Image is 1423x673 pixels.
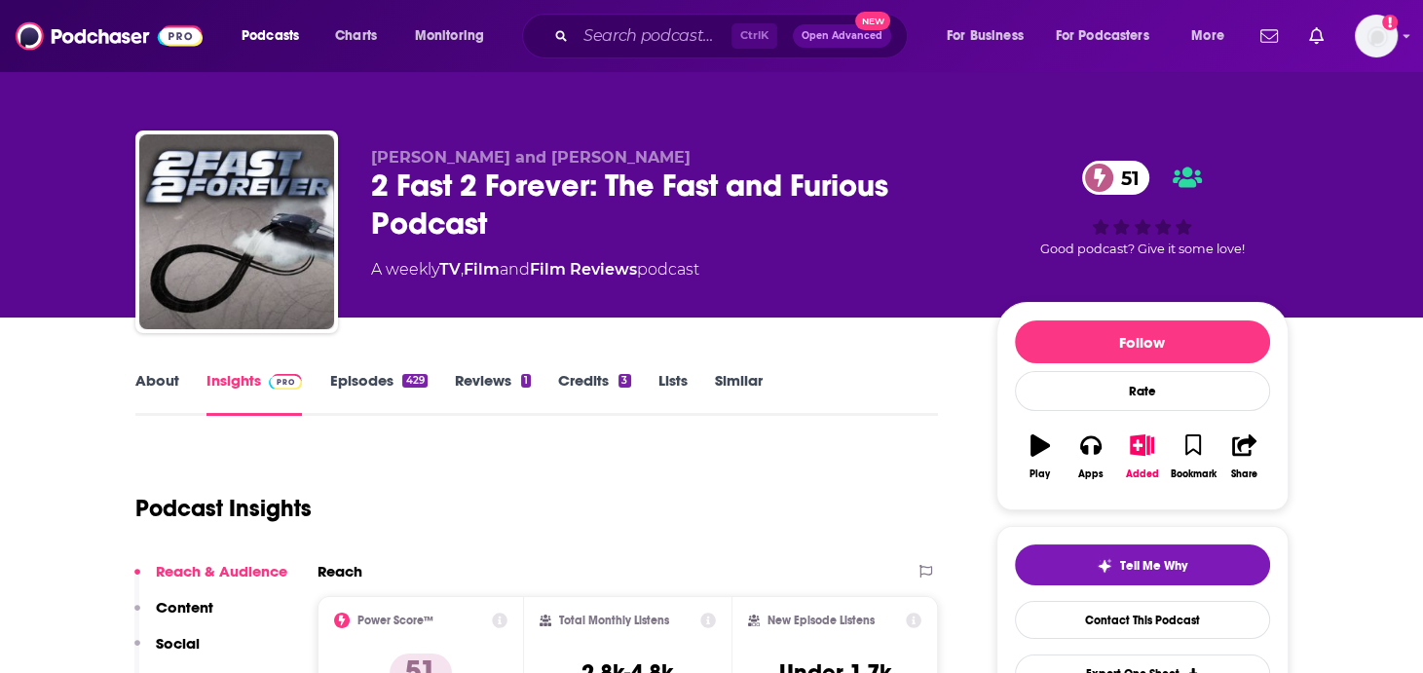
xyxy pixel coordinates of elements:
[530,260,637,279] a: Film Reviews
[1126,468,1159,480] div: Added
[947,22,1024,50] span: For Business
[139,134,334,329] img: 2 Fast 2 Forever: The Fast and Furious Podcast
[559,614,669,627] h2: Total Monthly Listens
[1102,161,1149,195] span: 51
[576,20,731,52] input: Search podcasts, credits, & more...
[402,374,427,388] div: 429
[156,598,213,617] p: Content
[802,31,882,41] span: Open Advanced
[1015,371,1270,411] div: Rate
[1097,558,1112,574] img: tell me why sparkle
[933,20,1048,52] button: open menu
[1015,601,1270,639] a: Contact This Podcast
[242,22,299,50] span: Podcasts
[357,614,433,627] h2: Power Score™
[269,374,303,390] img: Podchaser Pro
[134,562,287,598] button: Reach & Audience
[135,371,179,416] a: About
[322,20,389,52] a: Charts
[1040,242,1245,256] span: Good podcast? Give it some love!
[461,260,464,279] span: ,
[335,22,377,50] span: Charts
[329,371,427,416] a: Episodes429
[1015,544,1270,585] button: tell me why sparkleTell Me Why
[768,614,875,627] h2: New Episode Listens
[1355,15,1398,57] img: User Profile
[1253,19,1286,53] a: Show notifications dropdown
[1056,22,1149,50] span: For Podcasters
[134,634,200,670] button: Social
[16,18,203,55] img: Podchaser - Follow, Share and Rate Podcasts
[1078,468,1104,480] div: Apps
[1015,320,1270,363] button: Follow
[1382,15,1398,30] svg: Add a profile image
[1178,20,1249,52] button: open menu
[464,260,500,279] a: Film
[793,24,891,48] button: Open AdvancedNew
[855,12,890,30] span: New
[318,562,362,580] h2: Reach
[658,371,688,416] a: Lists
[1066,422,1116,492] button: Apps
[715,371,763,416] a: Similar
[1218,422,1269,492] button: Share
[1082,161,1149,195] a: 51
[1120,558,1187,574] span: Tell Me Why
[731,23,777,49] span: Ctrl K
[1170,468,1216,480] div: Bookmark
[521,374,531,388] div: 1
[1116,422,1167,492] button: Added
[455,371,531,416] a: Reviews1
[206,371,303,416] a: InsightsPodchaser Pro
[415,22,484,50] span: Monitoring
[1301,19,1331,53] a: Show notifications dropdown
[1168,422,1218,492] button: Bookmark
[134,598,213,634] button: Content
[1355,15,1398,57] button: Show profile menu
[371,148,691,167] span: [PERSON_NAME] and [PERSON_NAME]
[439,260,461,279] a: TV
[156,562,287,580] p: Reach & Audience
[1015,422,1066,492] button: Play
[135,494,312,523] h1: Podcast Insights
[996,148,1289,269] div: 51Good podcast? Give it some love!
[401,20,509,52] button: open menu
[618,374,630,388] div: 3
[228,20,324,52] button: open menu
[1191,22,1224,50] span: More
[371,258,699,281] div: A weekly podcast
[1043,20,1178,52] button: open menu
[156,634,200,653] p: Social
[1355,15,1398,57] span: Logged in as TaraKennedy
[558,371,630,416] a: Credits3
[1030,468,1050,480] div: Play
[1231,468,1257,480] div: Share
[500,260,530,279] span: and
[541,14,926,58] div: Search podcasts, credits, & more...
